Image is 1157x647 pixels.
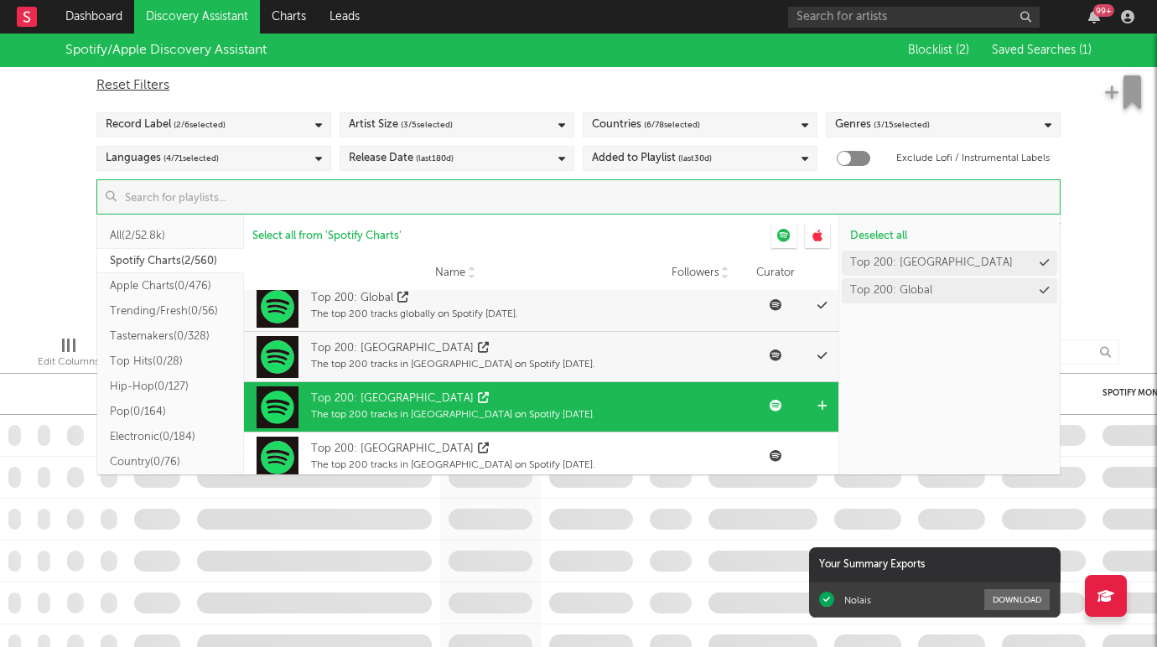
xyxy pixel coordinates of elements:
button: Apple Charts(0/476) [97,273,244,298]
label: Exclude Lofi / Instrumental Labels [896,148,1050,168]
button: Pop(0/164) [97,399,244,424]
span: ( 4 / 71 selected) [163,148,219,168]
div: Top 200: [GEOGRAPHIC_DATA] [311,340,474,357]
div: 99 + [1093,4,1114,17]
div: Top 200: [GEOGRAPHIC_DATA] [311,391,474,407]
button: Top 200: [GEOGRAPHIC_DATA] [842,251,1057,276]
div: Curator [742,265,809,282]
button: Country(0/76) [97,449,244,474]
div: Artist Size [349,115,453,135]
div: Edit Columns [38,331,99,380]
span: ( 2 / 6 selected) [174,115,226,135]
button: 99+ [1088,10,1100,23]
button: Download [984,589,1050,610]
span: ( 3 / 15 selected) [874,115,930,135]
button: All(2/52.8k) [97,223,244,248]
div: Edit Columns [38,352,99,372]
span: ( 1 ) [1079,44,1092,56]
div: Your Summary Exports [809,547,1061,582]
button: Trending/Fresh(0/56) [97,298,244,323]
div: The top 200 tracks in [GEOGRAPHIC_DATA] on Spotify [DATE]. [311,357,595,372]
span: ( 2 ) [956,44,969,56]
button: Tastemakers(0/328) [97,323,244,349]
div: Nolais [844,594,871,606]
div: Release Date [349,148,454,168]
span: ( 6 / 78 selected) [644,115,700,135]
div: Languages [106,148,219,168]
span: (last 180 d) [416,148,454,168]
button: Top 200: Global [842,278,1057,303]
span: Blocklist [908,44,969,56]
div: Top 200: [GEOGRAPHIC_DATA] [311,441,474,458]
div: Genres [835,115,930,135]
span: ( 3 / 5 selected) [401,115,453,135]
button: Top Hits(0/28) [97,349,244,374]
span: Select all from ' Spotify Charts ' [252,230,402,241]
button: Select all from 'Spotify Charts' [244,223,410,248]
span: Followers [672,267,719,280]
div: Top 200: Global [311,290,393,307]
span: (last 30 d) [678,148,712,168]
div: The top 200 tracks in [GEOGRAPHIC_DATA] on Spotify [DATE]. [311,458,595,473]
button: Electronic(0/184) [97,424,244,449]
a: Top 200: Global [850,285,932,296]
div: Added to Playlist [592,148,712,168]
span: Saved Searches [992,44,1092,56]
a: Top 200: [GEOGRAPHIC_DATA] [850,257,1013,268]
button: Spotify Charts(2/560) [97,248,244,273]
div: The top 200 tracks in [GEOGRAPHIC_DATA] on Spotify [DATE]. [311,407,595,422]
div: Countries [592,115,700,135]
div: Reset Filters [96,75,1061,96]
div: Spotify/Apple Discovery Assistant [65,40,267,60]
span: Name [435,267,465,280]
div: The top 200 tracks globally on Spotify [DATE]. [311,307,518,322]
input: Search for artists [788,7,1040,28]
input: Search for playlists... [117,180,1060,214]
span: Deselect all [850,230,907,241]
div: Record Label [106,115,226,135]
button: Saved Searches (1) [987,44,1092,57]
button: Deselect all [842,223,1057,248]
button: Hip-Hop(0/127) [97,374,244,399]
